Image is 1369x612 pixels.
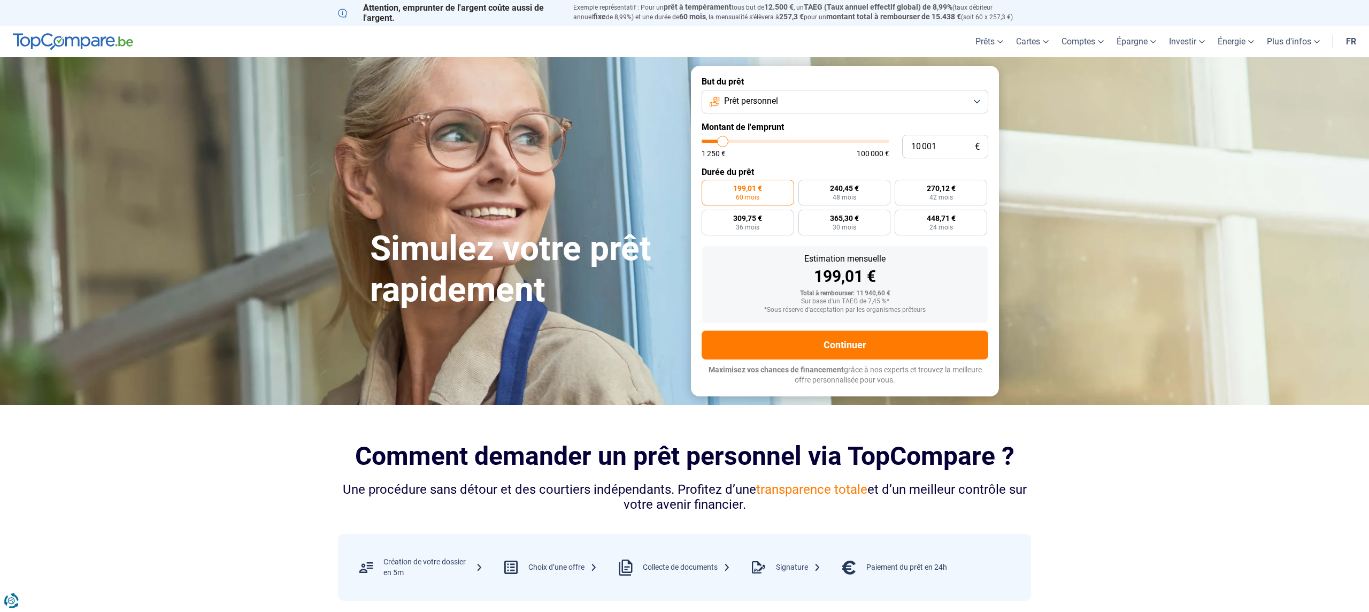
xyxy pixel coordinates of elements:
[702,122,988,132] label: Montant de l'emprunt
[702,150,726,157] span: 1 250 €
[826,12,961,21] span: montant total à rembourser de 15.438 €
[927,185,956,192] span: 270,12 €
[573,3,1031,22] p: Exemple représentatif : Pour un tous but de , un (taux débiteur annuel de 8,99%) et une durée de ...
[338,3,560,23] p: Attention, emprunter de l'argent coûte aussi de l'argent.
[866,562,947,573] div: Paiement du prêt en 24h
[338,441,1031,471] h2: Comment demander un prêt personnel via TopCompare ?
[833,194,856,201] span: 48 mois
[733,185,762,192] span: 199,01 €
[756,482,867,497] span: transparence totale
[702,331,988,359] button: Continuer
[710,307,980,314] div: *Sous réserve d'acceptation par les organismes prêteurs
[710,298,980,305] div: Sur base d'un TAEG de 7,45 %*
[1163,26,1211,57] a: Investir
[969,26,1010,57] a: Prêts
[736,194,759,201] span: 60 mois
[710,255,980,263] div: Estimation mensuelle
[710,269,980,285] div: 199,01 €
[709,365,844,374] span: Maximisez vos chances de financement
[975,142,980,151] span: €
[724,95,778,107] span: Prêt personnel
[833,224,856,231] span: 30 mois
[733,215,762,222] span: 309,75 €
[13,33,133,50] img: TopCompare
[702,76,988,87] label: But du prêt
[710,290,980,297] div: Total à rembourser: 11 940,60 €
[702,167,988,177] label: Durée du prêt
[338,482,1031,513] div: Une procédure sans détour et des courtiers indépendants. Profitez d’une et d’un meilleur contrôle...
[1260,26,1326,57] a: Plus d'infos
[736,224,759,231] span: 36 mois
[857,150,889,157] span: 100 000 €
[528,562,597,573] div: Choix d’une offre
[929,194,953,201] span: 42 mois
[1211,26,1260,57] a: Énergie
[830,215,859,222] span: 365,30 €
[1055,26,1110,57] a: Comptes
[779,12,804,21] span: 257,3 €
[702,90,988,113] button: Prêt personnel
[776,562,821,573] div: Signature
[702,365,988,386] p: grâce à nos experts et trouvez la meilleure offre personnalisée pour vous.
[804,3,952,11] span: TAEG (Taux annuel effectif global) de 8,99%
[830,185,859,192] span: 240,45 €
[1110,26,1163,57] a: Épargne
[679,12,706,21] span: 60 mois
[929,224,953,231] span: 24 mois
[1010,26,1055,57] a: Cartes
[593,12,606,21] span: fixe
[1340,26,1363,57] a: fr
[383,557,483,578] div: Création de votre dossier en 5m
[370,228,678,311] h1: Simulez votre prêt rapidement
[643,562,730,573] div: Collecte de documents
[927,215,956,222] span: 448,71 €
[664,3,732,11] span: prêt à tempérament
[764,3,794,11] span: 12.500 €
